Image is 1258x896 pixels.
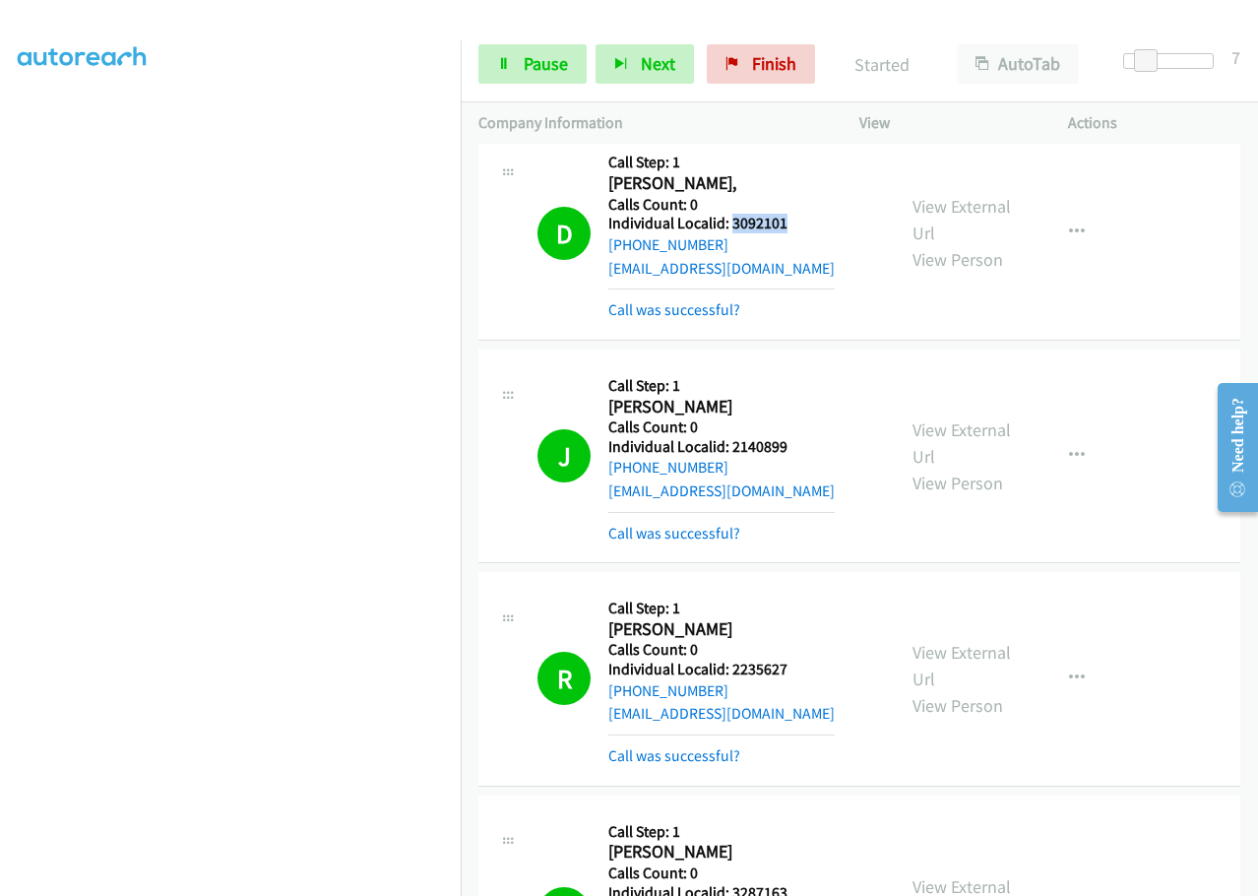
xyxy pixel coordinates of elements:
[608,259,835,278] a: [EMAIL_ADDRESS][DOMAIN_NAME]
[608,481,835,500] a: [EMAIL_ADDRESS][DOMAIN_NAME]
[752,52,796,75] span: Finish
[608,864,877,883] h5: Calls Count: 0
[608,681,728,700] a: [PHONE_NUMBER]
[641,52,675,75] span: Next
[608,300,740,319] a: Call was successful?
[912,694,1003,717] a: View Person
[608,153,835,172] h5: Call Step: 1
[524,52,568,75] span: Pause
[608,195,835,215] h5: Calls Count: 0
[596,44,694,84] button: Next
[608,376,835,396] h5: Call Step: 1
[478,111,824,135] p: Company Information
[608,841,819,864] h2: [PERSON_NAME]
[842,51,921,78] p: Started
[912,641,1011,690] a: View External Url
[707,44,815,84] a: Finish
[608,704,835,723] a: [EMAIL_ADDRESS][DOMAIN_NAME]
[608,660,835,679] h5: Individual Localid: 2235627
[608,417,835,437] h5: Calls Count: 0
[608,235,728,254] a: [PHONE_NUMBER]
[478,44,587,84] a: Pause
[1231,44,1240,71] div: 7
[608,524,740,543] a: Call was successful?
[537,652,591,705] h1: R
[608,618,819,641] h2: [PERSON_NAME]
[608,640,835,660] h5: Calls Count: 0
[608,458,728,477] a: [PHONE_NUMBER]
[537,207,591,260] h1: D
[912,195,1011,244] a: View External Url
[1068,111,1241,135] p: Actions
[608,437,835,457] h5: Individual Localid: 2140899
[608,822,877,842] h5: Call Step: 1
[912,472,1003,494] a: View Person
[608,746,740,765] a: Call was successful?
[608,214,835,233] h5: Individual Localid: 3092101
[1201,369,1258,526] iframe: Resource Center
[537,429,591,482] h1: J
[957,44,1079,84] button: AutoTab
[608,172,819,195] h2: [PERSON_NAME],
[912,248,1003,271] a: View Person
[859,111,1033,135] p: View
[608,599,835,618] h5: Call Step: 1
[608,396,819,418] h2: [PERSON_NAME]
[912,418,1011,468] a: View External Url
